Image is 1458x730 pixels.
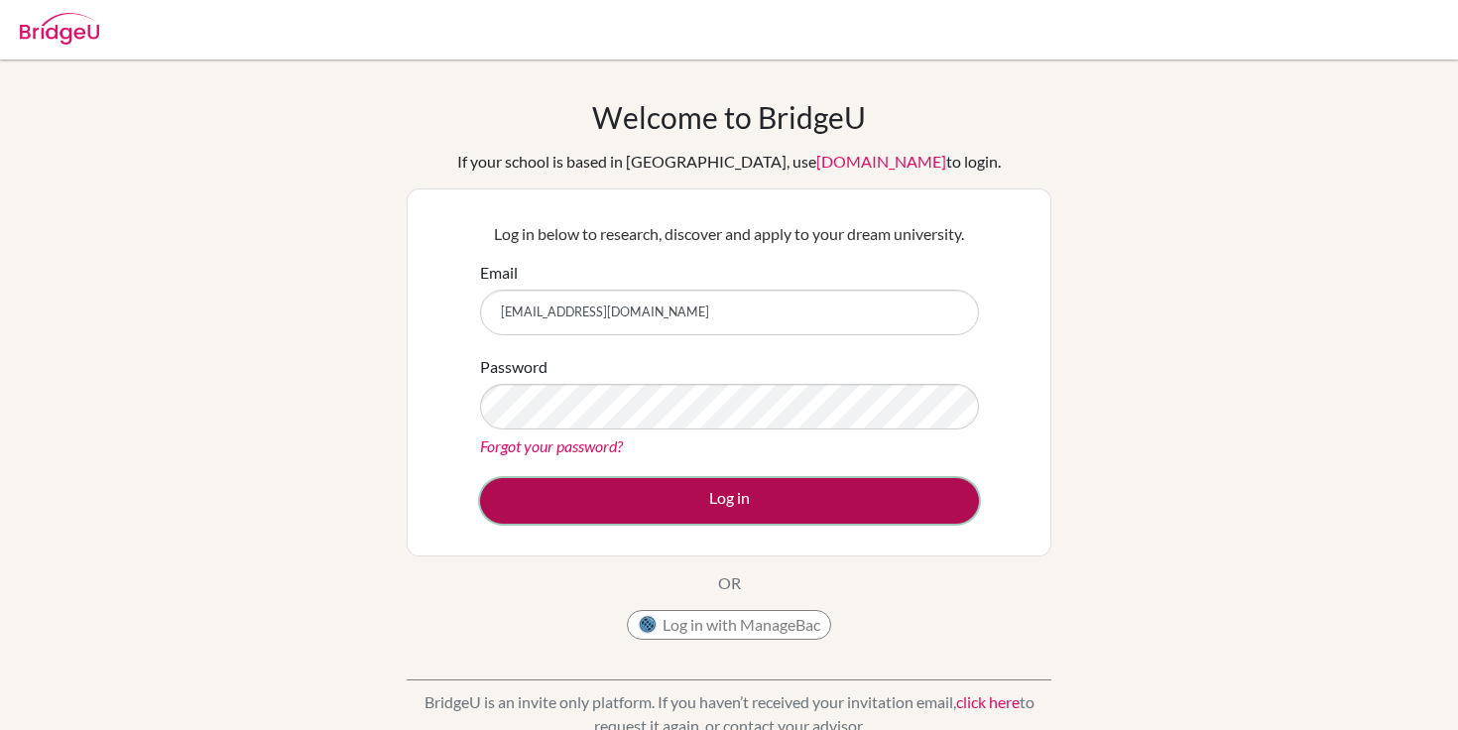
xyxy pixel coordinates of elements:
[718,571,741,595] p: OR
[592,99,866,135] h1: Welcome to BridgeU
[480,436,623,455] a: Forgot your password?
[20,13,99,45] img: Bridge-U
[956,692,1020,711] a: click here
[480,355,547,379] label: Password
[627,610,831,640] button: Log in with ManageBac
[457,150,1001,174] div: If your school is based in [GEOGRAPHIC_DATA], use to login.
[816,152,946,171] a: [DOMAIN_NAME]
[480,478,979,524] button: Log in
[480,222,979,246] p: Log in below to research, discover and apply to your dream university.
[480,261,518,285] label: Email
